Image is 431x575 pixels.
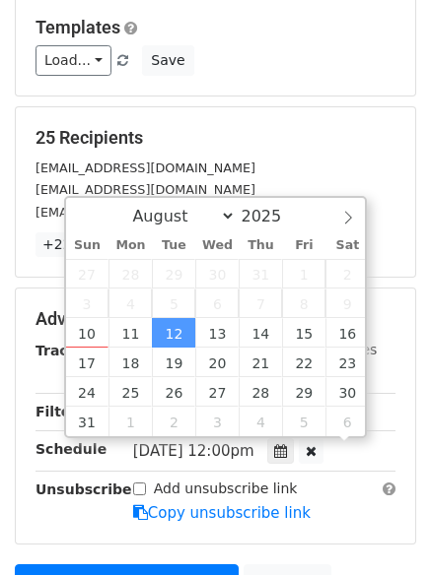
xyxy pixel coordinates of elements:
[66,407,109,436] span: August 31, 2025
[36,308,395,330] h5: Advanced
[195,377,239,407] span: August 27, 2025
[282,377,325,407] span: August 29, 2025
[195,239,239,252] span: Wed
[36,127,395,149] h5: 25 Recipients
[195,348,239,377] span: August 20, 2025
[154,479,298,499] label: Add unsubscribe link
[239,318,282,348] span: August 14, 2025
[325,348,369,377] span: August 23, 2025
[239,407,282,436] span: September 4, 2025
[108,288,152,318] span: August 4, 2025
[282,259,325,288] span: August 1, 2025
[325,288,369,318] span: August 9, 2025
[108,348,152,377] span: August 18, 2025
[332,480,431,575] iframe: Chat Widget
[152,259,195,288] span: July 29, 2025
[36,404,86,419] strong: Filters
[133,442,254,460] span: [DATE] 12:00pm
[108,239,152,252] span: Mon
[325,407,369,436] span: September 6, 2025
[152,377,195,407] span: August 26, 2025
[36,17,120,37] a: Templates
[36,481,132,497] strong: Unsubscribe
[66,348,109,377] span: August 17, 2025
[108,318,152,348] span: August 11, 2025
[66,239,109,252] span: Sun
[142,45,193,76] button: Save
[325,318,369,348] span: August 16, 2025
[66,377,109,407] span: August 24, 2025
[239,259,282,288] span: July 31, 2025
[36,343,102,358] strong: Tracking
[152,288,195,318] span: August 5, 2025
[152,348,195,377] span: August 19, 2025
[152,239,195,252] span: Tue
[195,288,239,318] span: August 6, 2025
[36,441,107,457] strong: Schedule
[108,377,152,407] span: August 25, 2025
[236,207,307,225] input: Year
[325,259,369,288] span: August 2, 2025
[152,407,195,436] span: September 2, 2025
[282,407,325,436] span: September 5, 2025
[36,45,111,76] a: Load...
[325,239,369,252] span: Sat
[325,377,369,407] span: August 30, 2025
[282,348,325,377] span: August 22, 2025
[239,377,282,407] span: August 28, 2025
[133,504,311,522] a: Copy unsubscribe link
[66,288,109,318] span: August 3, 2025
[36,182,255,197] small: [EMAIL_ADDRESS][DOMAIN_NAME]
[195,407,239,436] span: September 3, 2025
[239,348,282,377] span: August 21, 2025
[36,205,259,220] small: [EMAIL_ADDRESS][DOMAIN_NAME],
[66,259,109,288] span: July 27, 2025
[195,318,239,348] span: August 13, 2025
[282,239,325,252] span: Fri
[108,259,152,288] span: July 28, 2025
[66,318,109,348] span: August 10, 2025
[36,232,118,257] a: +22 more
[282,318,325,348] span: August 15, 2025
[152,318,195,348] span: August 12, 2025
[282,288,325,318] span: August 8, 2025
[108,407,152,436] span: September 1, 2025
[36,160,255,175] small: [EMAIL_ADDRESS][DOMAIN_NAME]
[239,239,282,252] span: Thu
[195,259,239,288] span: July 30, 2025
[239,288,282,318] span: August 7, 2025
